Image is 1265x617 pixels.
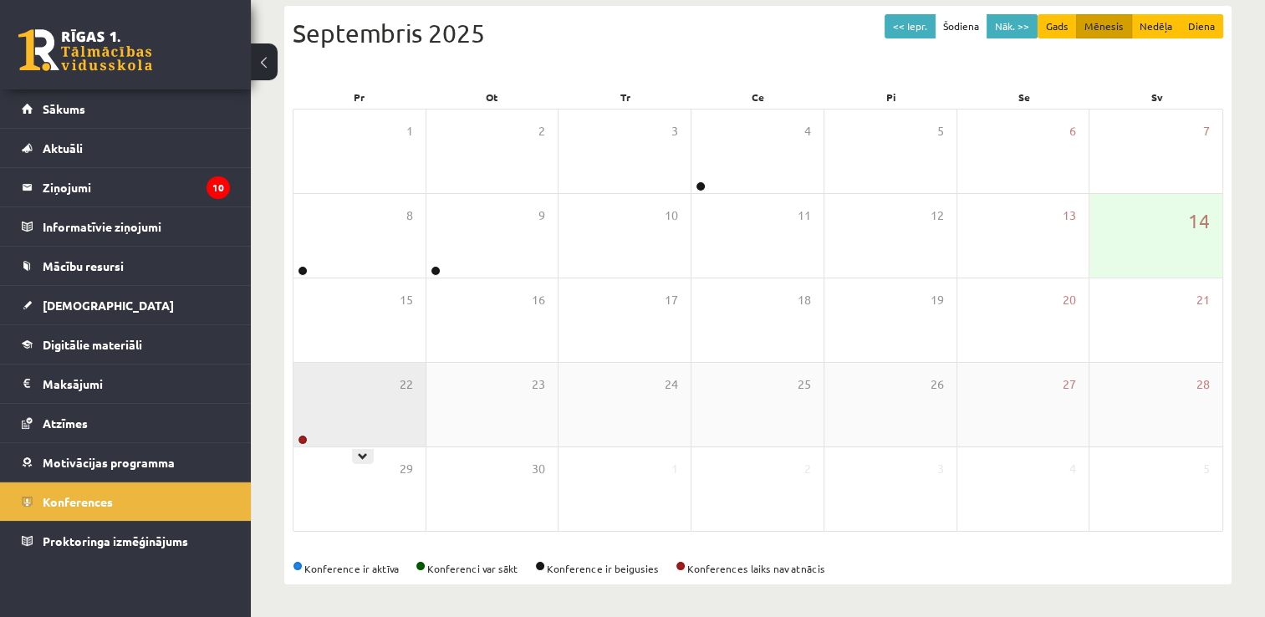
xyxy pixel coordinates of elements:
[406,122,413,140] span: 1
[43,140,83,156] span: Aktuāli
[937,122,944,140] span: 5
[1188,207,1210,235] span: 14
[1196,291,1210,309] span: 21
[43,168,230,207] legend: Ziņojumi
[22,443,230,482] a: Motivācijas programma
[798,291,811,309] span: 18
[931,207,944,225] span: 12
[22,482,230,521] a: Konferences
[207,176,230,199] i: 10
[22,325,230,364] a: Digitālie materiāli
[406,207,413,225] span: 8
[559,85,691,109] div: Tr
[804,122,811,140] span: 4
[691,85,824,109] div: Ce
[665,375,678,394] span: 24
[1063,291,1076,309] span: 20
[43,101,85,116] span: Sākums
[43,494,113,509] span: Konferences
[931,375,944,394] span: 26
[293,14,1223,52] div: Septembris 2025
[22,168,230,207] a: Ziņojumi10
[426,85,559,109] div: Ot
[931,291,944,309] span: 19
[43,533,188,548] span: Proktoringa izmēģinājums
[43,416,88,431] span: Atzīmes
[293,85,426,109] div: Pr
[43,337,142,352] span: Digitālie materiāli
[1076,14,1132,38] button: Mēnesis
[1069,122,1076,140] span: 6
[22,247,230,285] a: Mācību resursi
[43,207,230,246] legend: Informatīvie ziņojumi
[804,460,811,478] span: 2
[1090,85,1223,109] div: Sv
[532,375,545,394] span: 23
[22,89,230,128] a: Sākums
[22,404,230,442] a: Atzīmes
[798,375,811,394] span: 25
[885,14,936,38] button: << Iepr.
[671,122,678,140] span: 3
[1069,460,1076,478] span: 4
[824,85,957,109] div: Pi
[937,460,944,478] span: 3
[22,129,230,167] a: Aktuāli
[1203,460,1210,478] span: 5
[532,460,545,478] span: 30
[22,207,230,246] a: Informatīvie ziņojumi
[43,298,174,313] span: [DEMOGRAPHIC_DATA]
[43,258,124,273] span: Mācību resursi
[538,122,545,140] span: 2
[22,365,230,403] a: Maksājumi
[43,455,175,470] span: Motivācijas programma
[957,85,1090,109] div: Se
[1038,14,1077,38] button: Gads
[987,14,1038,38] button: Nāk. >>
[400,291,413,309] span: 15
[43,365,230,403] legend: Maksājumi
[1196,375,1210,394] span: 28
[400,375,413,394] span: 22
[400,460,413,478] span: 29
[1131,14,1181,38] button: Nedēļa
[22,522,230,560] a: Proktoringa izmēģinājums
[538,207,545,225] span: 9
[665,291,678,309] span: 17
[1203,122,1210,140] span: 7
[293,561,1223,576] div: Konference ir aktīva Konferenci var sākt Konference ir beigusies Konferences laiks nav atnācis
[1063,375,1076,394] span: 27
[798,207,811,225] span: 11
[665,207,678,225] span: 10
[22,286,230,324] a: [DEMOGRAPHIC_DATA]
[671,460,678,478] span: 1
[532,291,545,309] span: 16
[18,29,152,71] a: Rīgas 1. Tālmācības vidusskola
[1180,14,1223,38] button: Diena
[935,14,987,38] button: Šodiena
[1063,207,1076,225] span: 13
